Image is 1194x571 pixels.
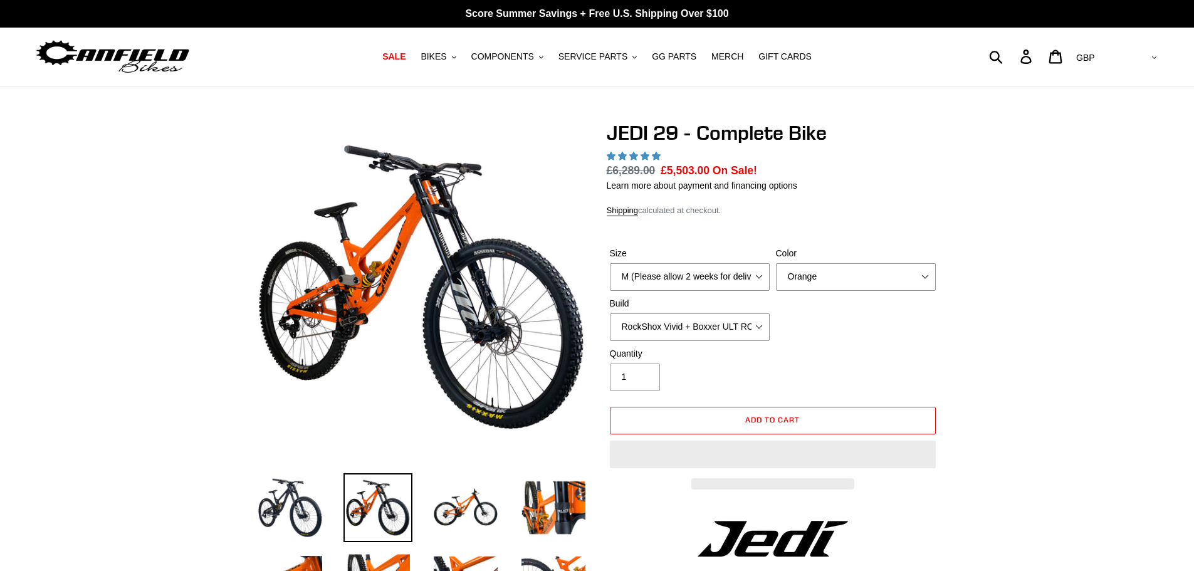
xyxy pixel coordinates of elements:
[471,51,534,62] span: COMPONENTS
[343,473,412,542] img: Load image into Gallery viewer, JEDI 29 - Complete Bike
[705,48,750,65] a: MERCH
[258,123,585,451] img: JEDI 29 - Complete Bike
[519,473,588,542] img: Load image into Gallery viewer, JEDI 29 - Complete Bike
[421,51,446,62] span: BIKES
[607,181,797,191] a: Learn more about payment and financing options
[414,48,462,65] button: BIKES
[382,51,406,62] span: SALE
[607,164,656,177] s: £6,289.00
[711,51,743,62] span: MERCH
[558,51,627,62] span: SERVICE PARTS
[465,48,550,65] button: COMPONENTS
[610,247,770,260] label: Size
[610,297,770,310] label: Build
[745,415,800,424] span: Add to cart
[652,51,696,62] span: GG PARTS
[607,151,663,161] span: 5.00 stars
[713,162,757,179] span: On Sale!
[646,48,703,65] a: GG PARTS
[256,473,325,542] img: Load image into Gallery viewer, JEDI 29 - Complete Bike
[610,407,936,434] button: Add to cart
[607,206,639,216] a: Shipping
[607,204,939,217] div: calculated at checkout.
[776,247,936,260] label: Color
[610,347,770,360] label: Quantity
[758,51,812,62] span: GIFT CARDS
[996,43,1028,70] input: Search
[607,121,939,145] h1: JEDI 29 - Complete Bike
[661,164,710,177] span: £5,503.00
[376,48,412,65] a: SALE
[431,473,500,542] img: Load image into Gallery viewer, JEDI 29 - Complete Bike
[752,48,818,65] a: GIFT CARDS
[698,521,848,557] img: Jedi Logo
[34,37,191,76] img: Canfield Bikes
[552,48,643,65] button: SERVICE PARTS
